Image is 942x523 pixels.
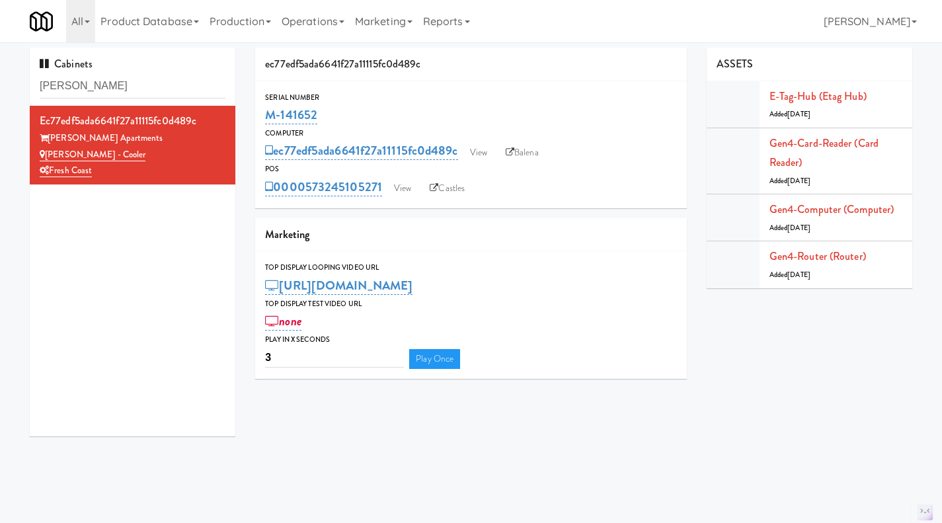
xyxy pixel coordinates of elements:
span: ASSETS [717,56,754,71]
div: ec77edf5ada6641f27a11115fc0d489c [255,48,687,81]
img: Micromart [30,10,53,33]
a: Play Once [409,349,460,369]
span: Marketing [265,227,309,242]
span: Added [769,176,810,186]
span: Added [769,223,810,233]
span: Added [769,270,810,280]
a: Gen4-card-reader (Card Reader) [769,136,879,171]
span: [DATE] [787,223,810,233]
div: Top Display Looping Video Url [265,261,677,274]
span: [DATE] [787,109,810,119]
a: Balena [499,143,545,163]
span: [DATE] [787,176,810,186]
a: M-141652 [265,106,317,124]
li: ec77edf5ada6641f27a11115fc0d489c[PERSON_NAME] Apartments [PERSON_NAME] - CoolerFresh Coast [30,106,235,184]
a: Fresh Coast [40,164,92,177]
span: Added [769,109,810,119]
a: Gen4-computer (Computer) [769,202,894,217]
div: Serial Number [265,91,677,104]
a: View [387,179,418,198]
a: Gen4-router (Router) [769,249,866,264]
a: [URL][DOMAIN_NAME] [265,276,412,295]
a: E-tag-hub (Etag Hub) [769,89,867,104]
div: Top Display Test Video Url [265,298,677,311]
a: [PERSON_NAME] - Cooler [40,148,145,161]
a: Castles [423,179,471,198]
span: [DATE] [787,270,810,280]
div: ec77edf5ada6641f27a11115fc0d489c [40,111,225,131]
a: none [265,312,301,331]
a: View [463,143,494,163]
input: Search cabinets [40,74,225,99]
div: [PERSON_NAME] Apartments [40,130,225,147]
a: 0000573245105271 [265,178,382,196]
span: Cabinets [40,56,93,71]
a: ec77edf5ada6641f27a11115fc0d489c [265,141,457,160]
div: POS [265,163,677,176]
div: Play in X seconds [265,333,677,346]
div: Computer [265,127,677,140]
